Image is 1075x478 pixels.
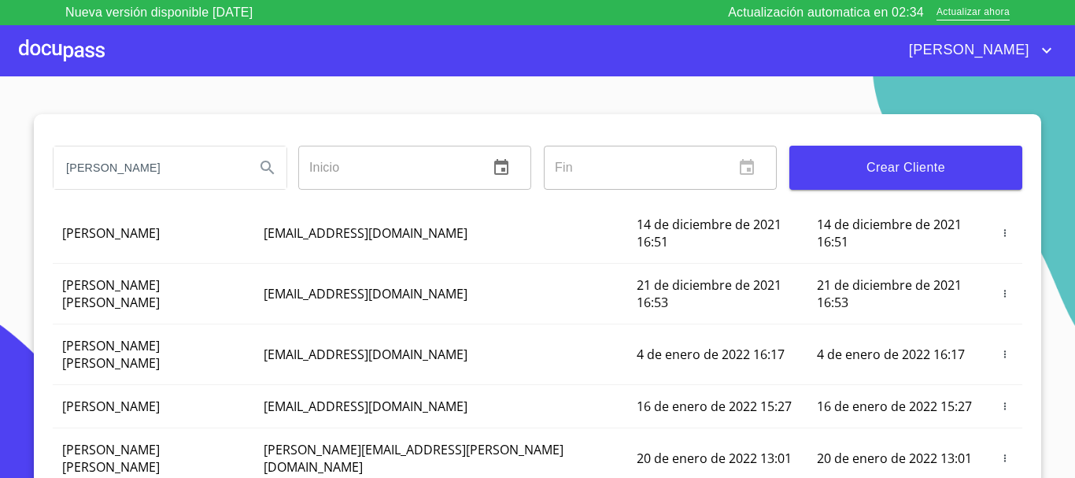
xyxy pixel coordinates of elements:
[817,450,972,467] span: 20 de enero de 2022 13:01
[637,450,792,467] span: 20 de enero de 2022 13:01
[264,441,563,476] span: [PERSON_NAME][EMAIL_ADDRESS][PERSON_NAME][DOMAIN_NAME]
[62,224,160,242] span: [PERSON_NAME]
[802,157,1010,179] span: Crear Cliente
[637,216,781,250] span: 14 de diciembre de 2021 16:51
[637,398,792,415] span: 16 de enero de 2022 15:27
[264,398,467,415] span: [EMAIL_ADDRESS][DOMAIN_NAME]
[789,146,1022,190] button: Crear Cliente
[264,346,467,363] span: [EMAIL_ADDRESS][DOMAIN_NAME]
[62,441,160,476] span: [PERSON_NAME] [PERSON_NAME]
[637,276,781,311] span: 21 de diciembre de 2021 16:53
[728,3,924,22] p: Actualización automatica en 02:34
[936,5,1010,21] span: Actualizar ahora
[817,346,965,363] span: 4 de enero de 2022 16:17
[264,285,467,302] span: [EMAIL_ADDRESS][DOMAIN_NAME]
[817,276,962,311] span: 21 de diciembre de 2021 16:53
[62,276,160,311] span: [PERSON_NAME] [PERSON_NAME]
[249,149,286,187] button: Search
[264,224,467,242] span: [EMAIL_ADDRESS][DOMAIN_NAME]
[637,346,785,363] span: 4 de enero de 2022 16:17
[54,146,242,189] input: search
[897,38,1037,63] span: [PERSON_NAME]
[897,38,1056,63] button: account of current user
[62,337,160,372] span: [PERSON_NAME] [PERSON_NAME]
[817,398,972,415] span: 16 de enero de 2022 15:27
[817,216,962,250] span: 14 de diciembre de 2021 16:51
[62,398,160,415] span: [PERSON_NAME]
[65,3,253,22] p: Nueva versión disponible [DATE]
